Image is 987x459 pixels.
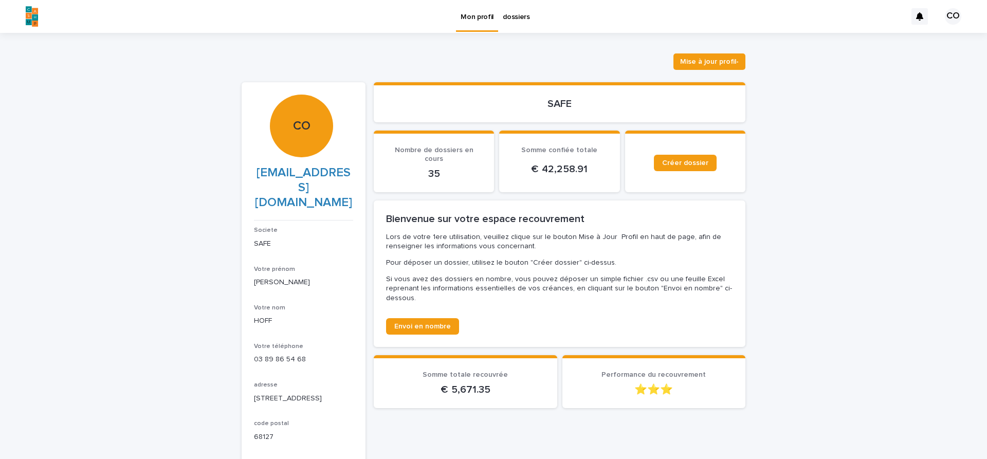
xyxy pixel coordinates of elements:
p: 03 89 86 54 68 [254,354,353,365]
span: Votre prénom [254,266,295,272]
a: Envoi en nombre [386,318,459,335]
div: CO [270,56,333,134]
p: ⭐⭐⭐ [575,383,734,396]
p: Lors de votre 1ere utilisation, veuillez clique sur le bouton Mise à Jour Profil en haut de page,... [386,232,733,251]
span: Envoi en nombre [394,323,451,330]
span: adresse [254,382,278,388]
h2: Bienvenue sur votre espace recouvrement [386,213,733,225]
p: SAFE [386,98,733,110]
span: Nombre de dossiers en cours [395,146,473,162]
a: [EMAIL_ADDRESS][DOMAIN_NAME] [255,167,352,209]
p: € 5,671.35 [386,383,545,396]
p: SAFE [254,238,353,249]
span: Votre téléphone [254,343,303,350]
p: Pour déposer un dossier, utilisez le bouton "Créer dossier" ci-dessus. [386,258,733,267]
span: code postal [254,420,289,427]
p: HOFF [254,316,353,326]
img: nkRWLAT9mIs6l94l4jbQ [21,6,40,27]
span: Performance du recouvrement [601,371,706,378]
span: Mise à jour profil- [680,57,739,67]
p: Si vous avez des dossiers en nombre, vous pouvez déposer un simple fichier .csv ou une feuille Ex... [386,274,733,303]
p: 35 [386,168,482,180]
p: € 42,258.91 [511,163,607,175]
p: 68127 [254,432,353,443]
button: Mise à jour profil- [673,53,745,70]
div: CO [945,8,961,25]
span: Créer dossier [662,159,708,167]
p: [PERSON_NAME] [254,277,353,288]
span: Votre nom [254,305,285,311]
span: Societe [254,227,278,233]
span: Somme confiée totale [521,146,597,154]
span: Somme totale recouvrée [423,371,508,378]
a: Créer dossier [654,155,717,171]
p: [STREET_ADDRESS] [254,393,353,404]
